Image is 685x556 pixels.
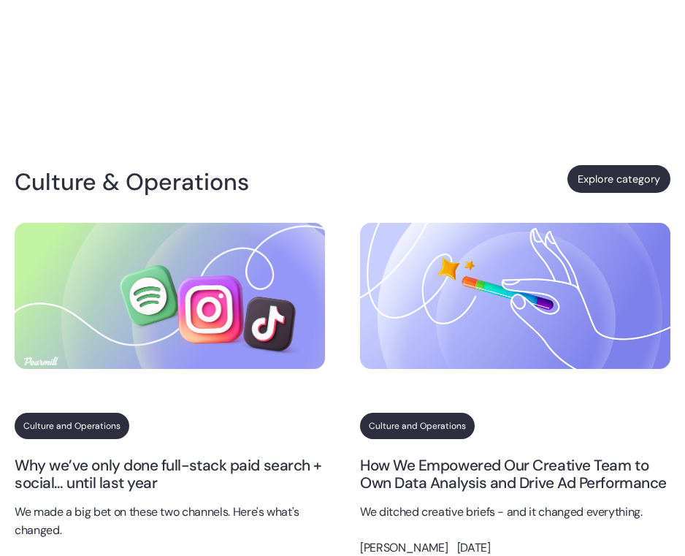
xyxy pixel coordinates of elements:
[15,413,129,439] a: Culture and Operations
[15,503,325,540] p: We made a big bet on these two channels. Here's what's changed.
[360,457,670,492] a: How We Empowered Our Creative Team to Own Data Analysis and Drive Ad Performance
[15,457,325,492] a: Why we’ve only done full-stack paid search + social… until last year
[567,165,670,193] a: Explore category
[360,503,670,522] p: We ditched creative briefs - and it changed everything.
[360,413,475,439] a: Culture and Operations
[15,170,261,194] h4: Culture & Operations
